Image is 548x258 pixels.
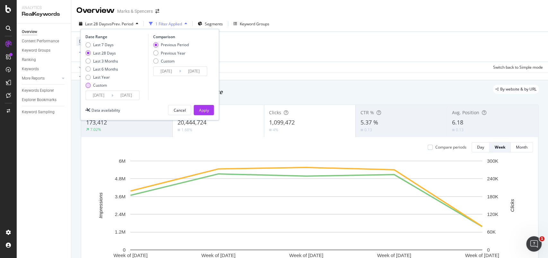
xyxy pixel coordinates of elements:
div: Custom [161,58,175,64]
div: Previous Year [161,50,186,56]
div: Custom [85,82,118,88]
div: Last 7 Days [85,42,118,47]
span: 20,444,724 [178,118,206,126]
div: 1 Filter Applied [155,21,182,27]
div: Explorer Bookmarks [22,97,57,103]
text: 0 [487,247,490,253]
a: Overview [22,29,66,35]
text: Week of [DATE] [113,253,147,258]
text: Impressions [98,192,103,218]
div: 4% [273,127,278,133]
button: Apply [194,105,214,115]
span: vs Prev. Period [108,21,133,27]
div: Last 7 Days [93,42,114,47]
span: 1 [539,236,544,241]
div: Last 3 Months [85,58,118,64]
div: 0.13 [364,127,372,133]
text: 4.8M [115,176,126,181]
div: Content Performance [22,38,59,45]
div: 7.02% [90,127,101,132]
div: Analytics [22,5,66,11]
text: Week of [DATE] [201,253,235,258]
iframe: Intercom live chat [526,236,542,252]
input: End Date [113,91,139,100]
div: Date Range [85,34,146,39]
div: Switch back to Simple mode [493,64,543,70]
div: Last 28 Days [93,50,116,56]
img: Equal [452,129,455,131]
div: Previous Year [153,50,189,56]
text: Week of [DATE] [377,253,411,258]
button: 1 Filter Applied [146,19,190,29]
span: Last 28 Days [85,21,108,27]
a: Keywords [22,66,66,73]
span: By website & by URL [500,87,536,91]
span: Device [79,39,91,44]
text: 240K [487,176,498,181]
div: Last Year [93,74,110,80]
div: Ranking [22,56,36,63]
button: Segments [195,19,225,29]
span: Avg. Position [452,109,479,116]
span: Clicks [269,109,281,116]
div: 1.68% [181,127,192,133]
button: Month [511,142,533,152]
text: Clicks [509,199,515,211]
a: More Reports [22,75,60,82]
a: Keyword Sampling [22,109,66,116]
img: Equal [361,129,363,131]
text: 1.2M [115,229,126,235]
div: Last 3 Months [93,58,118,64]
div: Week [495,144,505,150]
button: Apply [76,62,95,72]
img: Equal [269,129,272,131]
span: 173,412 [86,118,107,126]
div: Previous Period [153,42,189,47]
text: 120K [487,211,498,217]
input: Start Date [153,67,179,76]
input: Start Date [86,91,111,100]
div: 0.13 [456,127,464,133]
text: 60K [487,229,496,235]
button: Add Filter [76,49,102,56]
button: Week [490,142,511,152]
div: Keyword Groups [240,21,269,27]
div: Keyword Groups [22,47,50,54]
text: Week of [DATE] [289,253,323,258]
div: Custom [93,82,107,88]
img: Equal [178,129,180,131]
a: Explorer Bookmarks [22,97,66,103]
button: Keyword Groups [231,19,272,29]
div: Apply [199,107,209,113]
div: Last 6 Months [93,66,118,72]
div: Keywords Explorer [22,87,54,94]
input: End Date [181,67,207,76]
div: legacy label [493,85,539,94]
div: Data availability [91,107,120,113]
div: Custom [153,58,189,64]
div: Marks & Spencers [117,8,153,14]
div: Comparison [153,34,209,39]
div: Cancel [173,107,186,113]
text: 300K [487,158,498,164]
a: Ranking [22,56,66,63]
text: 6M [119,158,126,164]
span: Segments [205,21,223,27]
div: RealKeywords [22,11,66,18]
a: Keywords Explorer [22,87,66,94]
text: 3.6M [115,194,126,199]
div: Day [477,144,484,150]
span: 5.37 % [361,118,378,126]
a: Keyword Groups [22,47,66,54]
button: Cancel [168,105,191,115]
div: arrow-right-arrow-left [155,9,159,13]
div: Month [516,144,527,150]
button: Switch back to Simple mode [491,62,543,72]
text: 0 [123,247,126,253]
div: More Reports [22,75,45,82]
text: 180K [487,194,498,199]
div: Last Year [85,74,118,80]
div: Previous Period [161,42,189,47]
text: Week of [DATE] [465,253,499,258]
span: CTR % [361,109,374,116]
